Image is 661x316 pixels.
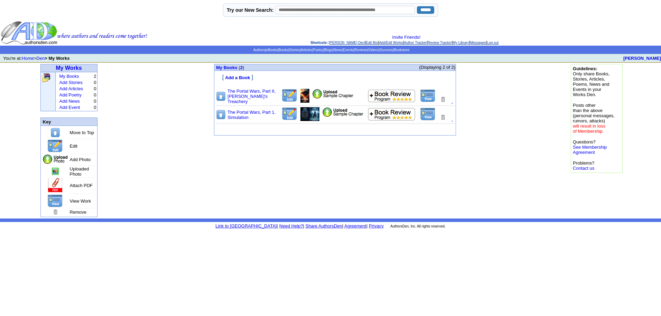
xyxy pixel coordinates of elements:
a: Share AuthorsDen [306,223,342,229]
b: [PERSON_NAME] [623,56,661,61]
img: Click to add, upload, edit and remove all your books, stories, articles and poems. [41,73,51,83]
a: Agreement [344,223,366,229]
a: . [451,116,453,122]
a: Poetry [313,48,323,52]
font: Only share Books, Stories, Articles, Poems, News and Events in your Works Den. [573,66,609,97]
img: shim.gif [215,84,217,87]
a: The Portal Wars, Part II, [PERSON_NAME]'s Treachery [227,89,276,104]
font: | [303,223,304,229]
img: View this Page [47,194,63,207]
img: Remove this Page [52,209,58,215]
a: Add a Book [225,74,250,80]
a: Need Help? [279,223,303,229]
a: Messages [470,41,486,45]
a: Author Tracker [404,41,427,45]
font: 2 [94,74,96,79]
font: 0 [94,86,96,91]
img: Edit this Title [281,107,298,121]
a: My Books [59,74,79,79]
img: Add/Remove Photo [300,107,320,121]
font: Key [43,119,51,124]
span: (Displaying 2 of 2) [419,65,455,70]
a: Log out [487,41,499,45]
img: View this Title [420,108,436,121]
a: Add Articles [59,86,83,91]
a: Add News [59,99,80,104]
img: Edit this Title [47,139,63,153]
a: [PERSON_NAME] Den [329,41,365,45]
a: Reviews [354,48,367,52]
a: eBooks [266,48,278,52]
font: 0 [94,80,96,85]
font: Edit [70,143,77,149]
img: Add/Remove Photo [52,168,59,175]
font: Move to Top [70,130,94,135]
a: Privacy [369,223,384,229]
a: Edit Bio [366,41,378,45]
img: shim.gif [215,81,217,84]
a: The Portal Wars, Part 1, Simulation [227,110,276,120]
span: ) [243,65,244,70]
img: Move to top [216,91,226,102]
b: > My Works [45,56,69,61]
a: My Library [453,41,469,45]
img: Add Attachment [47,178,63,193]
img: Add to Book Review Program [368,89,416,102]
font: 0 [94,92,96,97]
a: Add Stories [59,80,82,85]
img: Add Attachment PDF [322,107,364,117]
a: Blogs [324,48,333,52]
img: shim.gif [215,71,217,74]
a: Bookstore [394,48,409,52]
font: ] [251,74,253,80]
img: View this Title [420,89,436,102]
a: Videos [369,48,379,52]
span: ( [239,65,240,70]
img: header_logo2.gif [1,21,147,45]
img: Add Attachment PDF [312,89,354,99]
a: See Membership Agreement [573,145,607,155]
font: 0 [94,99,96,104]
a: Events [343,48,354,52]
font: AuthorsDen, Inc. All rights reserved. [390,224,446,228]
font: You're at: > [3,56,70,61]
b: Guidelines: [573,66,597,71]
a: Authors [253,48,265,52]
a: Articles [301,48,312,52]
font: 0 [94,105,96,110]
img: Add/Remove Photo [300,89,310,103]
font: | [277,223,278,229]
font: View Work [70,198,91,204]
font: Attach PDF [70,183,93,188]
img: shim.gif [215,132,217,135]
font: Problems? [573,160,594,171]
img: Removes this Title [440,96,446,103]
font: [ [222,74,224,80]
font: Remove [70,210,86,215]
a: Success [380,48,393,52]
img: Move to top [216,109,226,120]
a: Contact us [573,166,594,171]
div: : | | | | | | | [149,35,660,45]
font: | [342,223,343,229]
img: Edit this Title [281,89,298,102]
font: Posts other than the above (personal messages, rumors, attacks) [573,103,615,134]
img: Move to top [50,127,60,138]
font: will result in loss of Membership. [573,123,605,134]
font: Add Photo [70,157,91,162]
img: Add Photo [42,154,68,165]
a: Books [279,48,288,52]
a: My Books [216,65,237,70]
a: 2 [240,65,243,70]
img: Add to Book Review Program [368,108,416,121]
a: Link to [GEOGRAPHIC_DATA] [215,223,277,229]
a: Home [22,56,34,61]
a: Stories [289,48,300,52]
a: News [334,48,342,52]
a: Review Tracker [428,41,451,45]
a: . [451,98,453,104]
font: Questions? [573,139,607,155]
